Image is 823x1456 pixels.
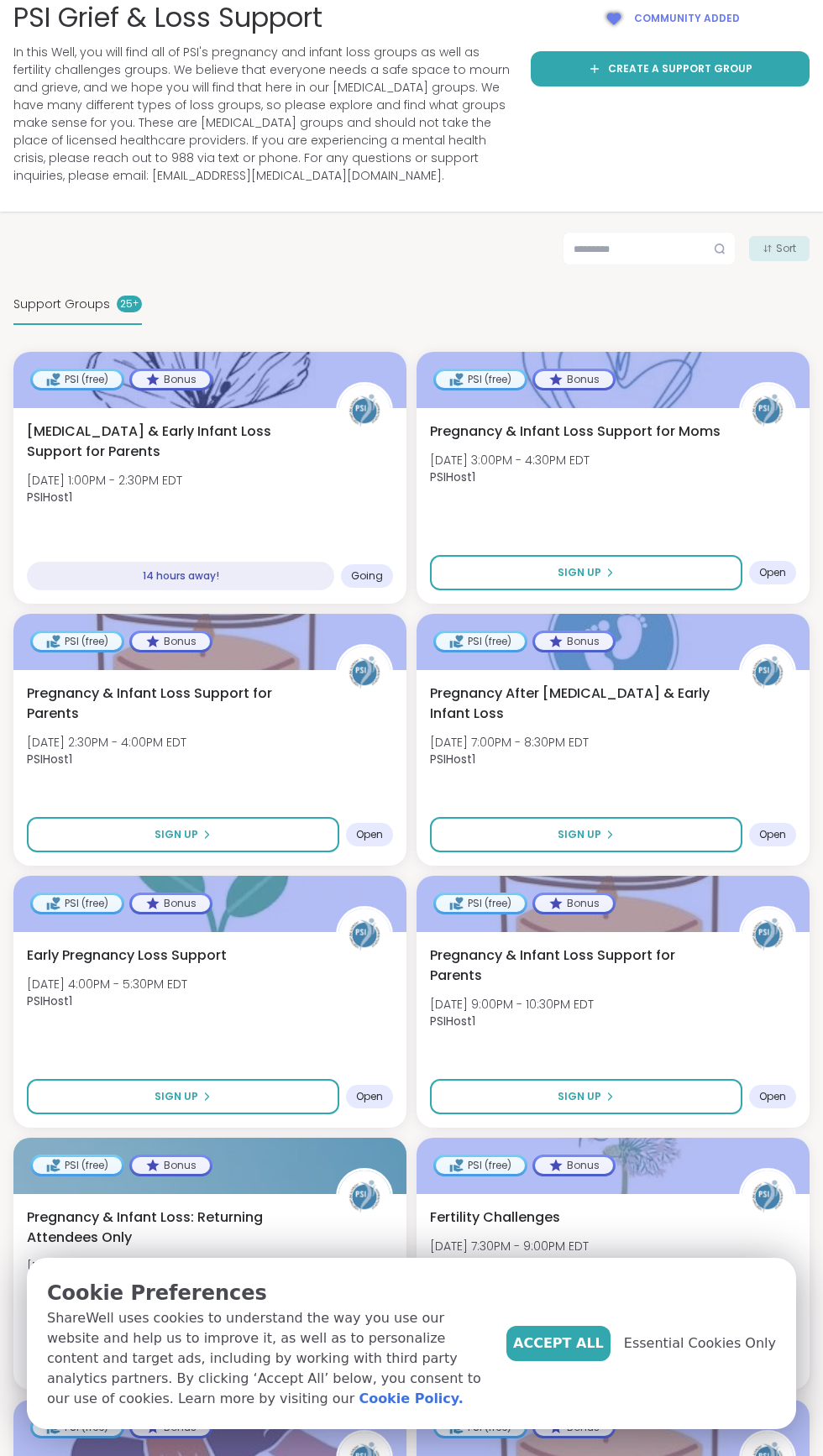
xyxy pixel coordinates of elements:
span: Open [759,828,786,841]
span: Pregnancy & Infant Loss Support for Parents [27,683,317,724]
span: Sign Up [558,1089,601,1104]
div: Bonus [132,633,210,650]
span: Going [351,569,383,583]
span: Open [759,1090,786,1103]
div: Bonus [132,371,210,388]
span: Sign Up [558,827,601,842]
span: [DATE] 7:00PM - 8:30PM EDT [430,734,589,751]
a: Cookie Policy. [359,1389,463,1409]
span: Create a support group [608,61,752,76]
button: Accept All [506,1326,611,1361]
button: Sign Up [430,817,742,852]
div: PSI (free) [436,371,525,388]
b: PSIHost1 [430,1254,475,1271]
b: PSIHost1 [27,992,72,1009]
div: PSI (free) [436,1157,525,1174]
div: Bonus [535,895,613,912]
img: PSIHost1 [742,1171,794,1223]
img: PSIHost1 [742,385,794,437]
span: [DATE] 3:00PM - 4:30PM EDT [430,452,590,469]
span: Community added [634,11,740,26]
p: ShareWell uses cookies to understand the way you use our website and help us to improve it, as we... [47,1308,493,1409]
span: [MEDICAL_DATA] & Early Infant Loss Support for Parents [27,422,317,462]
span: Open [356,1090,383,1103]
pre: + [133,296,139,312]
img: PSIHost1 [338,909,391,961]
span: Pregnancy After [MEDICAL_DATA] & Early Infant Loss [430,683,721,724]
img: PSIHost1 [742,909,794,961]
button: Sign Up [430,1079,742,1114]
div: Bonus [132,1157,210,1174]
b: PSIHost1 [430,469,475,485]
span: Sign Up [155,1089,198,1104]
span: In this Well, you will find all of PSI's pregnancy and infant loss groups as well as fertility ch... [13,44,511,185]
span: Open [356,828,383,841]
div: PSI (free) [436,895,525,912]
button: Sign Up [27,817,339,852]
span: Sign Up [558,565,601,580]
div: PSI (free) [436,633,525,650]
span: Essential Cookies Only [624,1333,776,1354]
div: Bonus [535,633,613,650]
span: [DATE] 4:00PM - 5:30PM EDT [27,976,187,992]
p: Cookie Preferences [47,1278,493,1308]
span: Sort [776,241,796,256]
img: PSIHost1 [338,385,391,437]
div: Bonus [535,371,613,388]
div: Bonus [535,1157,613,1174]
span: Accept All [513,1333,604,1354]
span: Support Groups [13,296,110,313]
span: [DATE] 2:30PM - 4:00PM EDT [27,734,186,751]
b: PSIHost1 [27,751,72,767]
img: PSIHost1 [338,647,391,699]
div: PSI (free) [33,633,122,650]
b: PSIHost1 [430,751,475,767]
div: PSI (free) [33,895,122,912]
span: Pregnancy & Infant Loss Support for Parents [430,945,721,986]
span: Fertility Challenges [430,1207,560,1228]
span: Open [759,566,786,579]
span: Pregnancy & Infant Loss: Returning Attendees Only [27,1207,317,1248]
span: Early Pregnancy Loss Support [27,945,227,966]
span: Pregnancy & Infant Loss Support for Moms [430,422,721,442]
div: 14 hours away! [27,562,334,590]
span: [DATE] 1:00PM - 2:30PM EDT [27,472,182,489]
a: Create a support group [531,51,810,86]
img: PSIHost1 [338,1171,391,1223]
img: PSIHost1 [742,647,794,699]
div: 25 [117,296,142,312]
span: [DATE] 7:30PM - 9:00PM EDT [430,1238,589,1254]
div: PSI (free) [33,371,122,388]
span: [DATE] 9:00PM - 10:30PM EDT [430,996,594,1013]
b: PSIHost1 [27,489,72,505]
button: Sign Up [27,1079,339,1114]
span: Sign Up [155,827,198,842]
button: Sign Up [430,555,742,590]
b: PSIHost1 [430,1013,475,1029]
div: PSI (free) [33,1157,122,1174]
div: Bonus [132,895,210,912]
